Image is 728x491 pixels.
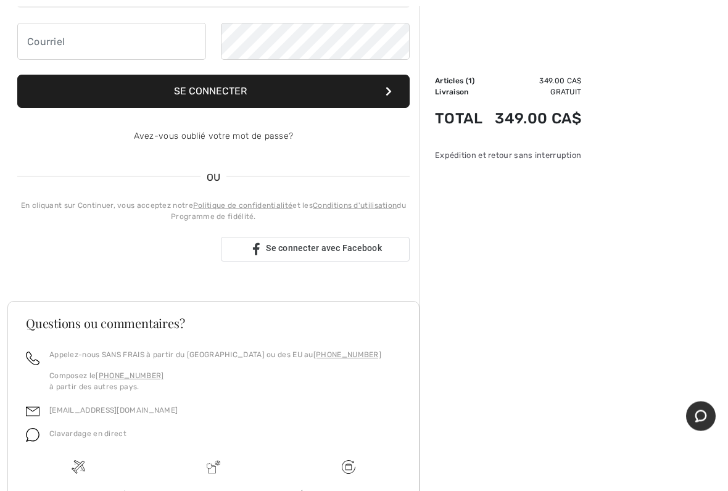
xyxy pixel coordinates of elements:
iframe: Bouton Se connecter avec Google [12,236,212,263]
td: Livraison [435,86,487,97]
h3: Questions ou commentaires? [26,318,401,330]
button: Se connecter [17,75,410,109]
td: Total [435,97,487,139]
span: OU [201,171,227,186]
td: 349.00 CA$ [487,97,582,139]
img: Livraison promise sans frais de dédouanement surprise&nbsp;! [207,461,220,474]
td: Gratuit [487,86,582,97]
a: [PHONE_NUMBER] [96,372,163,381]
img: Livraison gratuite dès 99$ [342,461,355,474]
p: Composez le à partir des autres pays. [49,371,381,393]
a: Avez-vous oublié votre mot de passe? [134,131,294,142]
a: Se connecter avec Facebook [221,237,410,262]
a: Conditions d'utilisation [313,202,397,210]
p: Appelez-nous SANS FRAIS à partir du [GEOGRAPHIC_DATA] ou des EU au [49,350,381,361]
div: En cliquant sur Continuer, vous acceptez notre et les du Programme de fidélité. [17,200,410,223]
img: call [26,352,39,366]
td: Articles ( ) [435,75,487,86]
iframe: Ouvre un widget dans lequel vous pouvez chatter avec l’un de nos agents [686,402,716,432]
img: email [26,405,39,419]
img: chat [26,429,39,442]
img: Livraison gratuite dès 99$ [72,461,85,474]
a: [PHONE_NUMBER] [313,351,381,360]
div: Se connecter avec Google. S'ouvre dans un nouvel onglet [18,236,205,263]
span: Se connecter avec Facebook [266,244,382,254]
div: Expédition et retour sans interruption [435,149,581,161]
input: Courriel [17,23,206,60]
a: Politique de confidentialité [193,202,292,210]
a: [EMAIL_ADDRESS][DOMAIN_NAME] [49,406,178,415]
td: 349.00 CA$ [487,75,582,86]
span: Clavardage en direct [49,430,126,439]
span: 1 [468,76,472,85]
